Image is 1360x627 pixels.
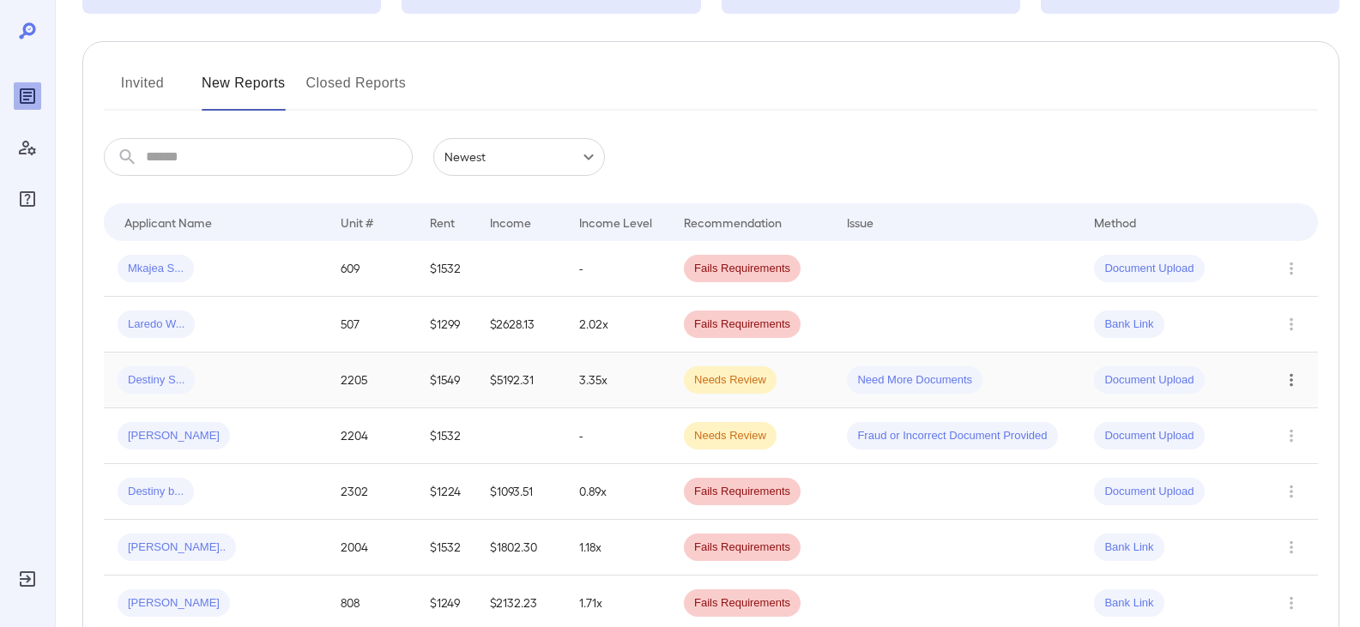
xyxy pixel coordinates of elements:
[565,241,670,297] td: -
[1094,317,1164,333] span: Bank Link
[490,212,531,232] div: Income
[118,484,194,500] span: Destiny b...
[1278,589,1305,617] button: Row Actions
[14,82,41,110] div: Reports
[476,353,565,408] td: $5192.31
[327,408,416,464] td: 2204
[1278,255,1305,282] button: Row Actions
[684,428,777,444] span: Needs Review
[118,372,195,389] span: Destiny S...
[565,464,670,520] td: 0.89x
[433,138,605,176] div: Newest
[684,372,777,389] span: Needs Review
[430,212,457,232] div: Rent
[847,428,1057,444] span: Fraud or Incorrect Document Provided
[104,69,181,111] button: Invited
[416,297,477,353] td: $1299
[14,185,41,213] div: FAQ
[1278,534,1305,561] button: Row Actions
[416,464,477,520] td: $1224
[684,261,801,277] span: Fails Requirements
[306,69,407,111] button: Closed Reports
[416,520,477,576] td: $1532
[476,297,565,353] td: $2628.13
[565,353,670,408] td: 3.35x
[327,520,416,576] td: 2004
[202,69,286,111] button: New Reports
[14,565,41,593] div: Log Out
[327,241,416,297] td: 609
[684,212,782,232] div: Recommendation
[1094,540,1164,556] span: Bank Link
[1278,310,1305,338] button: Row Actions
[1094,595,1164,612] span: Bank Link
[1094,261,1204,277] span: Document Upload
[684,317,801,333] span: Fails Requirements
[847,212,874,232] div: Issue
[118,317,195,333] span: Laredo W...
[476,464,565,520] td: $1093.51
[565,408,670,464] td: -
[118,428,230,444] span: [PERSON_NAME]
[565,297,670,353] td: 2.02x
[327,464,416,520] td: 2302
[124,212,212,232] div: Applicant Name
[118,261,194,277] span: Mkajea S...
[416,353,477,408] td: $1549
[684,484,801,500] span: Fails Requirements
[579,212,652,232] div: Income Level
[327,297,416,353] td: 507
[565,520,670,576] td: 1.18x
[847,372,982,389] span: Need More Documents
[118,540,236,556] span: [PERSON_NAME]..
[118,595,230,612] span: [PERSON_NAME]
[684,540,801,556] span: Fails Requirements
[1278,422,1305,449] button: Row Actions
[1278,478,1305,505] button: Row Actions
[14,134,41,161] div: Manage Users
[1094,428,1204,444] span: Document Upload
[684,595,801,612] span: Fails Requirements
[416,241,477,297] td: $1532
[416,408,477,464] td: $1532
[327,353,416,408] td: 2205
[1278,366,1305,394] button: Row Actions
[341,212,373,232] div: Unit #
[1094,212,1136,232] div: Method
[1094,484,1204,500] span: Document Upload
[1094,372,1204,389] span: Document Upload
[476,520,565,576] td: $1802.30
